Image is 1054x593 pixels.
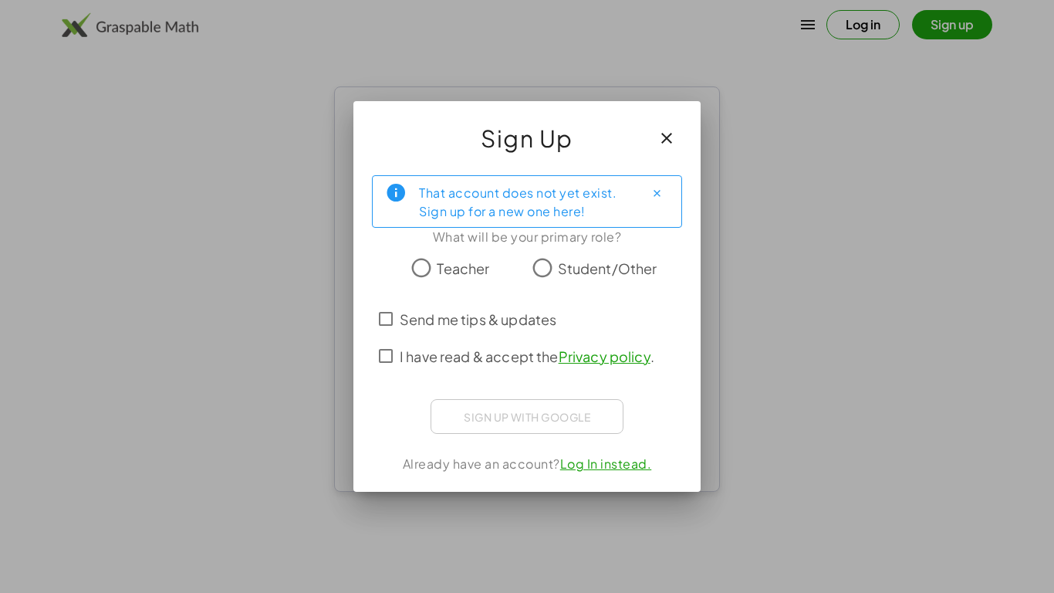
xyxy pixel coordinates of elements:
[558,258,657,279] span: Student/Other
[559,347,650,365] a: Privacy policy
[400,346,654,367] span: I have read & accept the .
[372,455,682,473] div: Already have an account?
[560,456,652,472] a: Log In instead.
[419,182,632,221] div: That account does not yet exist. Sign up for a new one here!
[437,258,489,279] span: Teacher
[644,181,669,205] button: Close
[400,309,556,330] span: Send me tips & updates
[372,228,682,246] div: What will be your primary role?
[481,120,573,157] span: Sign Up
